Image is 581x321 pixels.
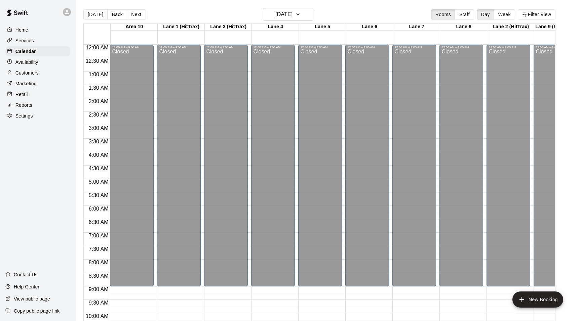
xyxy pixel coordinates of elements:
div: Lane 5 [299,24,346,30]
p: View public page [14,295,50,302]
div: 12:00 AM – 9:00 AM: Closed [392,45,436,286]
div: Lane 7 [393,24,440,30]
div: 12:00 AM – 9:00 AM [394,46,434,49]
div: Lane 3 (HitTrax) [205,24,252,30]
div: Closed [300,49,340,289]
span: 8:00 AM [87,260,110,265]
button: Staff [455,9,474,19]
button: Next [127,9,146,19]
a: Calendar [5,46,70,56]
div: Closed [489,49,528,289]
span: 5:30 AM [87,192,110,198]
button: [DATE] [83,9,108,19]
span: 12:00 AM [84,45,110,50]
span: 2:00 AM [87,98,110,104]
button: Week [494,9,515,19]
div: 12:00 AM – 9:00 AM: Closed [439,45,483,286]
div: 12:00 AM – 9:00 AM [536,46,575,49]
button: Day [477,9,494,19]
div: 12:00 AM – 9:00 AM [112,46,152,49]
div: 12:00 AM – 9:00 AM: Closed [110,45,154,286]
p: Services [15,37,34,44]
div: 12:00 AM – 9:00 AM [253,46,293,49]
div: 12:00 AM – 9:00 AM [300,46,340,49]
div: Lane 2 (HitTrax) [487,24,534,30]
span: 7:30 AM [87,246,110,252]
div: Lane 1 (HitTrax) [158,24,205,30]
div: Lane 4 [252,24,299,30]
span: 12:30 AM [84,58,110,64]
div: 12:00 AM – 9:00 AM [159,46,199,49]
div: 12:00 AM – 9:00 AM: Closed [345,45,389,286]
div: 12:00 AM – 9:00 AM: Closed [204,45,248,286]
div: Closed [394,49,434,289]
a: Reports [5,100,70,110]
div: 12:00 AM – 9:00 AM [206,46,246,49]
a: Retail [5,89,70,99]
a: Availability [5,57,70,67]
p: Settings [15,112,33,119]
div: 12:00 AM – 9:00 AM: Closed [487,45,530,286]
a: Customers [5,68,70,78]
div: 12:00 AM – 9:00 AM: Closed [298,45,342,286]
div: 12:00 AM – 9:00 AM: Closed [534,45,577,286]
div: 12:00 AM – 9:00 AM [441,46,481,49]
p: Reports [15,102,32,108]
span: 4:00 AM [87,152,110,158]
span: 6:00 AM [87,206,110,212]
button: Filter View [518,9,555,19]
div: Closed [112,49,152,289]
a: Home [5,25,70,35]
a: Settings [5,111,70,121]
span: 5:00 AM [87,179,110,185]
button: add [512,291,563,308]
p: Calendar [15,48,36,55]
span: 1:00 AM [87,72,110,77]
span: 7:00 AM [87,233,110,238]
span: 1:30 AM [87,85,110,91]
span: 9:00 AM [87,286,110,292]
div: 12:00 AM – 9:00 AM: Closed [157,45,201,286]
div: Lane 8 [440,24,487,30]
span: 6:30 AM [87,219,110,225]
div: Lane 6 [346,24,393,30]
div: Area 10 [111,24,158,30]
button: [DATE] [263,8,313,21]
p: Home [15,27,28,33]
button: Rooms [431,9,455,19]
span: 3:30 AM [87,139,110,144]
a: Services [5,36,70,46]
p: Marketing [15,80,37,87]
p: Retail [15,91,28,98]
span: 9:30 AM [87,300,110,306]
p: Customers [15,70,39,76]
button: Back [107,9,127,19]
span: 10:00 AM [84,313,110,319]
p: Help Center [14,283,39,290]
div: Closed [206,49,246,289]
p: Copy public page link [14,308,60,314]
div: Closed [441,49,481,289]
p: Contact Us [14,271,38,278]
p: Availability [15,59,38,65]
div: 12:00 AM – 9:00 AM [489,46,528,49]
span: 8:30 AM [87,273,110,279]
a: Marketing [5,79,70,89]
h6: [DATE] [275,10,293,19]
div: 12:00 AM – 9:00 AM: Closed [251,45,295,286]
div: Closed [347,49,387,289]
div: Closed [253,49,293,289]
div: Closed [536,49,575,289]
span: 2:30 AM [87,112,110,118]
span: 3:00 AM [87,125,110,131]
div: Closed [159,49,199,289]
